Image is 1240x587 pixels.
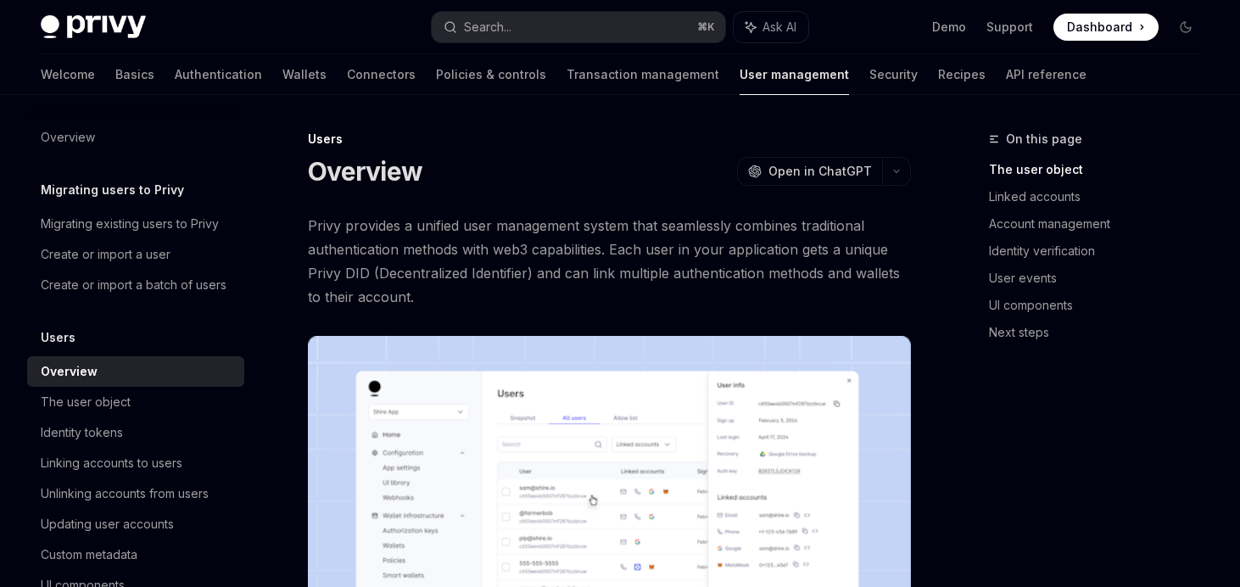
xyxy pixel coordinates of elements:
a: Identity verification [989,238,1213,265]
div: Create or import a batch of users [41,275,226,295]
div: Users [308,131,911,148]
div: Updating user accounts [41,514,174,534]
a: Authentication [175,54,262,95]
div: Linking accounts to users [41,453,182,473]
a: The user object [27,387,244,417]
a: Connectors [347,54,416,95]
a: Linking accounts to users [27,448,244,478]
img: dark logo [41,15,146,39]
span: Dashboard [1067,19,1132,36]
div: Migrating existing users to Privy [41,214,219,234]
a: The user object [989,156,1213,183]
a: Linked accounts [989,183,1213,210]
div: Custom metadata [41,545,137,565]
a: Updating user accounts [27,509,244,539]
a: Create or import a batch of users [27,270,244,300]
div: Unlinking accounts from users [41,484,209,504]
span: Ask AI [762,19,796,36]
a: Recipes [938,54,986,95]
span: On this page [1006,129,1082,149]
h5: Users [41,327,75,348]
a: Next steps [989,319,1213,346]
a: Identity tokens [27,417,244,448]
a: Migrating existing users to Privy [27,209,244,239]
button: Toggle dark mode [1172,14,1199,41]
a: Dashboard [1053,14,1159,41]
button: Open in ChatGPT [737,157,882,186]
a: Welcome [41,54,95,95]
div: Create or import a user [41,244,170,265]
a: Transaction management [567,54,719,95]
a: API reference [1006,54,1086,95]
a: Overview [27,356,244,387]
a: User management [740,54,849,95]
a: User events [989,265,1213,292]
a: Demo [932,19,966,36]
a: Unlinking accounts from users [27,478,244,509]
h1: Overview [308,156,422,187]
span: ⌘ K [697,20,715,34]
button: Ask AI [734,12,808,42]
span: Privy provides a unified user management system that seamlessly combines traditional authenticati... [308,214,911,309]
a: Wallets [282,54,327,95]
a: Support [986,19,1033,36]
div: The user object [41,392,131,412]
a: Create or import a user [27,239,244,270]
span: Open in ChatGPT [768,163,872,180]
h5: Migrating users to Privy [41,180,184,200]
a: Security [869,54,918,95]
div: Search... [464,17,511,37]
button: Search...⌘K [432,12,726,42]
a: Policies & controls [436,54,546,95]
div: Identity tokens [41,422,123,443]
a: Account management [989,210,1213,238]
a: Custom metadata [27,539,244,570]
a: Overview [27,122,244,153]
div: Overview [41,361,98,382]
div: Overview [41,127,95,148]
a: UI components [989,292,1213,319]
a: Basics [115,54,154,95]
